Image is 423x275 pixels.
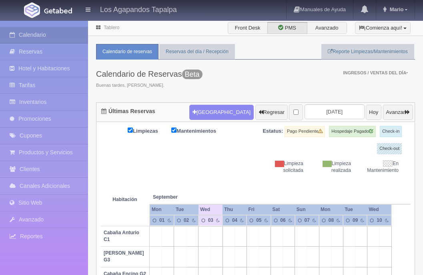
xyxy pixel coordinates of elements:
div: 06 [279,217,286,224]
th: Mon [150,204,174,215]
h4: Últimas Reservas [101,108,155,114]
div: 09 [352,217,359,224]
span: Beta [182,70,202,79]
div: 02 [183,217,190,224]
span: Ingresos / Ventas del día [343,70,408,75]
button: Hoy [366,105,381,120]
th: Sat [271,204,295,215]
a: Tablero [104,25,119,30]
label: Estatus: [263,128,283,135]
a: Calendario de reservas [96,44,158,60]
div: 07 [304,217,311,224]
h3: Calendario de Reservas [96,70,202,78]
label: Limpiezas [128,126,170,135]
div: En Mantenimiento [357,160,405,174]
label: Mantenimientos [171,126,228,135]
span: Mario [388,6,404,12]
button: [GEOGRAPHIC_DATA] [189,105,254,120]
input: Mantenimientos [171,128,176,133]
div: 04 [231,217,238,224]
div: 03 [207,217,214,224]
strong: Habitación [112,197,137,202]
th: Tue [174,204,198,215]
div: 01 [158,217,165,224]
label: Avanzado [307,22,347,34]
label: Check-in [380,126,402,137]
th: Thu [223,204,247,215]
b: [PERSON_NAME] G3 [104,250,144,263]
label: Hospedaje Pagado [329,126,376,137]
div: Limpieza solicitada [262,160,309,174]
th: Wed [367,204,391,215]
a: Reporte Limpiezas/Mantenimientos [321,44,414,60]
input: Limpiezas [128,128,133,133]
label: Front Desk [228,22,268,34]
label: Pago Pendiente [285,126,325,137]
button: Regresar [255,105,288,120]
div: 08 [328,217,335,224]
img: Getabed [44,8,72,14]
span: September [153,194,195,201]
button: ¡Comienza aquí! [355,22,411,34]
b: Cabaña Anturio C1 [104,230,139,242]
label: PMS [267,22,307,34]
label: Check-out [377,143,402,154]
a: Reservas del día / Recepción [159,44,235,60]
div: 05 [255,217,262,224]
th: Fri [247,204,271,215]
div: Limpieza realizada [309,160,357,174]
div: 10 [376,217,383,224]
th: Tue [343,204,367,215]
button: Avanzar [383,105,413,120]
img: Getabed [24,2,40,18]
th: Mon [319,204,343,215]
th: Wed [198,204,223,215]
h4: Los Agapandos Tapalpa [100,4,177,14]
th: Sun [295,204,319,215]
span: Buenas tardes, [PERSON_NAME]. [96,82,202,89]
